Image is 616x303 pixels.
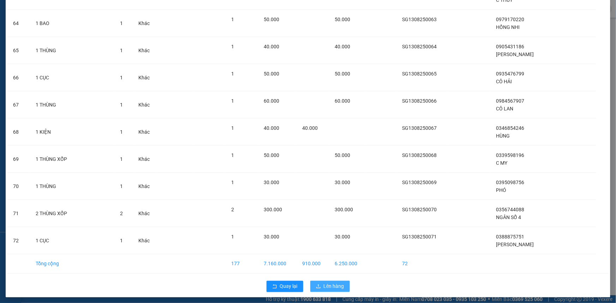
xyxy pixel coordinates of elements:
[9,46,40,115] b: [PERSON_NAME] - [PERSON_NAME]
[258,254,297,274] td: 7.160.000
[7,10,30,37] td: 64
[402,152,437,158] span: SG1308250068
[316,284,321,290] span: upload
[59,34,97,42] li: (c) 2017
[30,200,114,227] td: 2 THÙNG XỐP
[232,180,234,185] span: 1
[496,98,524,104] span: 0984567907
[496,180,524,185] span: 0395098756
[43,10,70,68] b: [PERSON_NAME] - Gửi khách hàng
[133,227,158,254] td: Khác
[324,283,344,290] span: Lên hàng
[232,98,234,104] span: 1
[335,207,353,212] span: 300.000
[120,75,123,80] span: 1
[496,207,524,212] span: 0356744088
[402,234,437,240] span: SG1308250071
[120,238,123,243] span: 1
[402,44,437,49] span: SG1308250064
[120,183,123,189] span: 1
[7,119,30,146] td: 68
[7,173,30,200] td: 70
[496,214,521,220] span: NGÂN SỐ 4
[496,51,534,57] span: [PERSON_NAME]
[232,71,234,77] span: 1
[133,146,158,173] td: Khác
[7,37,30,64] td: 65
[280,283,298,290] span: Quay lại
[133,37,158,64] td: Khác
[496,152,524,158] span: 0339598196
[7,227,30,254] td: 72
[496,242,534,247] span: [PERSON_NAME]
[120,211,123,216] span: 2
[496,24,520,30] span: HỒNG NHI
[7,64,30,91] td: 66
[264,125,279,131] span: 40.000
[396,254,447,274] td: 72
[30,91,114,119] td: 1 THÙNG
[232,44,234,49] span: 1
[496,79,512,84] span: CÔ HẢI
[310,281,350,292] button: uploadLên hàng
[232,234,234,240] span: 1
[120,20,123,26] span: 1
[7,200,30,227] td: 71
[133,91,158,119] td: Khác
[335,17,350,22] span: 50.000
[30,10,114,37] td: 1 BAO
[30,37,114,64] td: 1 THÙNG
[335,180,350,185] span: 30.000
[30,227,114,254] td: 1 CỤC
[272,284,277,290] span: rollback
[264,98,279,104] span: 60.000
[232,17,234,22] span: 1
[120,156,123,162] span: 1
[402,71,437,77] span: SG1308250065
[133,10,158,37] td: Khác
[335,71,350,77] span: 50.000
[30,146,114,173] td: 1 THÙNG XỐP
[496,71,524,77] span: 0935476799
[7,146,30,173] td: 69
[226,254,258,274] td: 177
[133,119,158,146] td: Khác
[264,180,279,185] span: 30.000
[264,207,282,212] span: 300.000
[496,234,524,240] span: 0388875751
[133,64,158,91] td: Khác
[329,254,366,274] td: 6.250.000
[30,119,114,146] td: 1 KIỆN
[496,17,524,22] span: 0979170220
[120,102,123,108] span: 1
[30,254,114,274] td: Tổng cộng
[496,133,510,139] span: HÙNG
[496,160,507,166] span: C MY
[120,48,123,53] span: 1
[496,125,524,131] span: 0346854246
[264,17,279,22] span: 50.000
[232,125,234,131] span: 1
[402,180,437,185] span: SG1308250069
[335,234,350,240] span: 30.000
[120,129,123,135] span: 1
[402,207,437,212] span: SG1308250070
[133,200,158,227] td: Khác
[77,9,94,26] img: logo.jpg
[30,64,114,91] td: 1 CỤC
[496,187,506,193] span: PHÓ
[496,106,513,111] span: CÔ LAN
[232,152,234,158] span: 1
[59,27,97,32] b: [DOMAIN_NAME]
[267,281,303,292] button: rollbackQuay lại
[335,98,350,104] span: 60.000
[302,125,318,131] span: 40.000
[335,152,350,158] span: 50.000
[496,44,524,49] span: 0905431186
[232,207,234,212] span: 2
[264,71,279,77] span: 50.000
[264,44,279,49] span: 40.000
[402,98,437,104] span: SG1308250066
[335,44,350,49] span: 40.000
[297,254,329,274] td: 910.000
